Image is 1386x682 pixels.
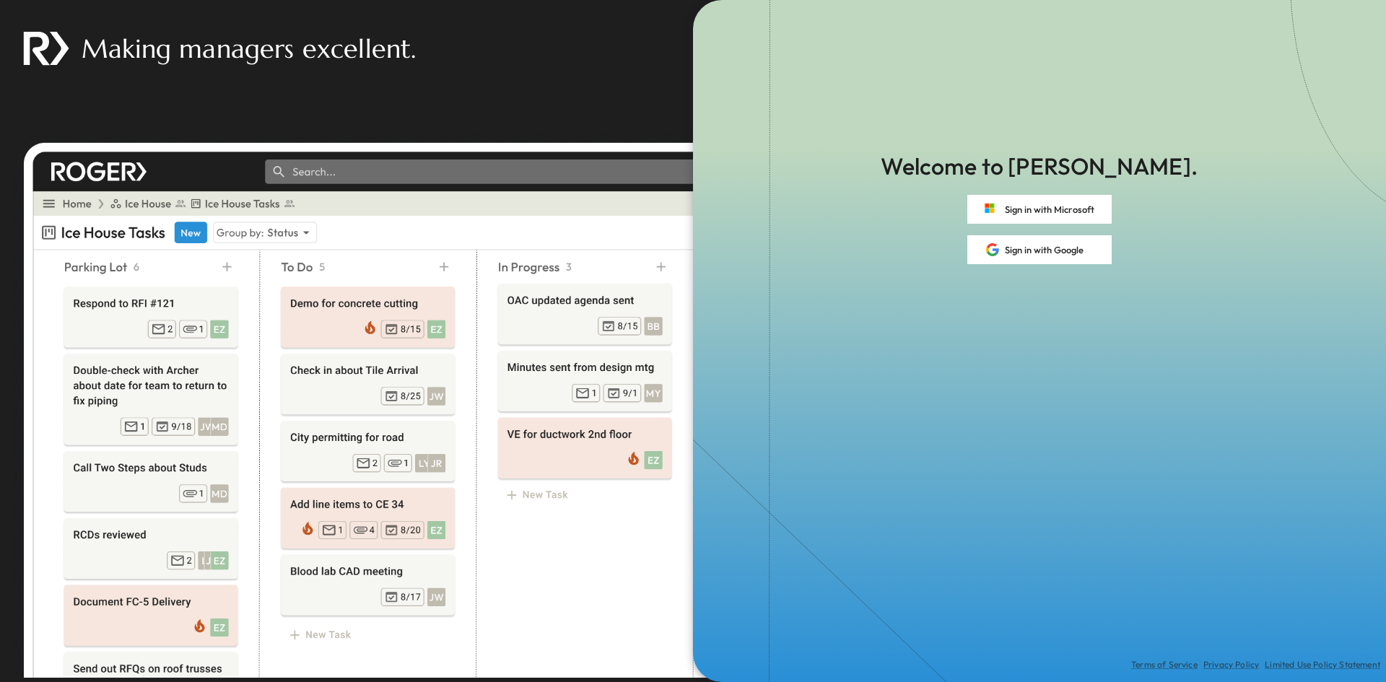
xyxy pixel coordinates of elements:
a: Terms of Service [1131,659,1198,670]
button: Sign in with Microsoft [967,195,1112,224]
button: Sign in with Google [967,235,1112,264]
p: Welcome to [PERSON_NAME]. [881,150,1198,183]
a: Privacy Policy [1203,659,1259,670]
img: landing_page_inbox.png [12,132,1097,678]
p: Making managers excellent. [82,30,416,67]
a: Limited Use Policy Statement [1265,659,1380,670]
